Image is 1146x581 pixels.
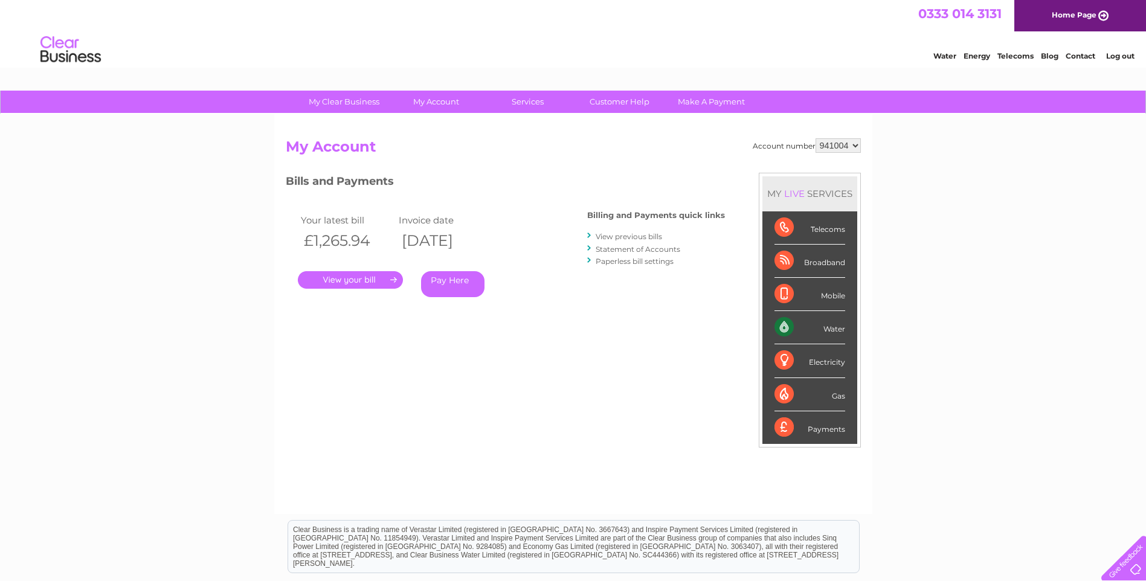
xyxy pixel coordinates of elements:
[918,6,1002,21] a: 0333 014 3131
[40,31,101,68] img: logo.png
[964,51,990,60] a: Energy
[762,176,857,211] div: MY SERVICES
[662,91,761,113] a: Make A Payment
[286,173,725,194] h3: Bills and Payments
[753,138,861,153] div: Account number
[286,138,861,161] h2: My Account
[1066,51,1095,60] a: Contact
[774,278,845,311] div: Mobile
[386,91,486,113] a: My Account
[570,91,669,113] a: Customer Help
[396,228,494,253] th: [DATE]
[596,245,680,254] a: Statement of Accounts
[294,91,394,113] a: My Clear Business
[782,188,807,199] div: LIVE
[1106,51,1135,60] a: Log out
[288,7,859,59] div: Clear Business is a trading name of Verastar Limited (registered in [GEOGRAPHIC_DATA] No. 3667643...
[596,232,662,241] a: View previous bills
[933,51,956,60] a: Water
[997,51,1034,60] a: Telecoms
[774,211,845,245] div: Telecoms
[587,211,725,220] h4: Billing and Payments quick links
[774,378,845,411] div: Gas
[396,212,494,228] td: Invoice date
[298,271,403,289] a: .
[1041,51,1058,60] a: Blog
[774,311,845,344] div: Water
[298,228,396,253] th: £1,265.94
[774,245,845,278] div: Broadband
[774,411,845,444] div: Payments
[774,344,845,377] div: Electricity
[596,257,674,266] a: Paperless bill settings
[298,212,396,228] td: Your latest bill
[421,271,484,297] a: Pay Here
[478,91,578,113] a: Services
